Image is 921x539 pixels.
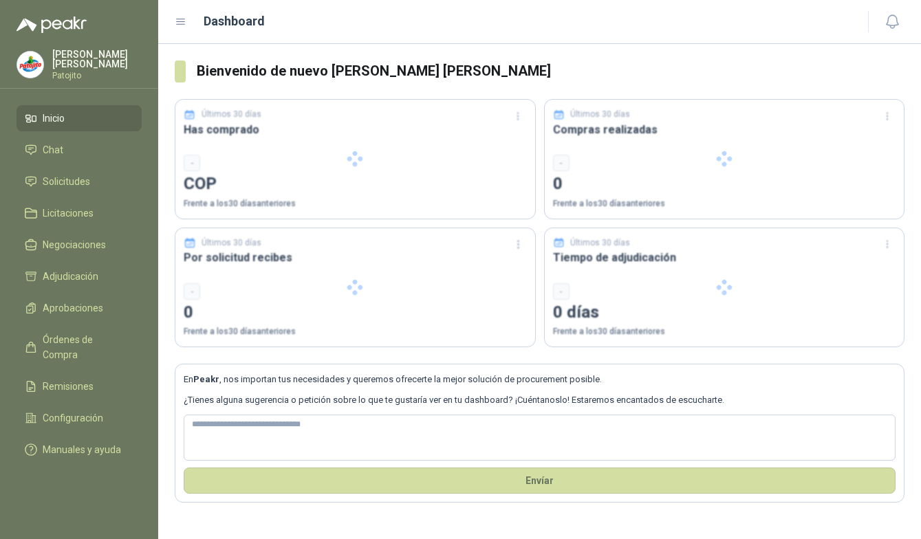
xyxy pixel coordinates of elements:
p: Patojito [52,71,142,80]
span: Solicitudes [43,174,90,189]
img: Company Logo [17,52,43,78]
a: Inicio [17,105,142,131]
a: Solicitudes [17,168,142,195]
p: [PERSON_NAME] [PERSON_NAME] [52,49,142,69]
p: En , nos importan tus necesidades y queremos ofrecerte la mejor solución de procurement posible. [184,373,896,386]
b: Peakr [193,374,219,384]
a: Manuales y ayuda [17,437,142,463]
span: Licitaciones [43,206,94,221]
span: Configuración [43,410,103,426]
a: Negociaciones [17,232,142,258]
span: Inicio [43,111,65,126]
a: Adjudicación [17,263,142,289]
a: Configuración [17,405,142,431]
a: Chat [17,137,142,163]
span: Adjudicación [43,269,98,284]
span: Aprobaciones [43,300,103,316]
img: Logo peakr [17,16,87,33]
span: Negociaciones [43,237,106,252]
span: Manuales y ayuda [43,442,121,457]
a: Órdenes de Compra [17,327,142,368]
p: ¿Tienes alguna sugerencia o petición sobre lo que te gustaría ver en tu dashboard? ¡Cuéntanoslo! ... [184,393,896,407]
button: Envíar [184,467,896,494]
a: Aprobaciones [17,295,142,321]
span: Chat [43,142,63,157]
a: Licitaciones [17,200,142,226]
h1: Dashboard [204,12,265,31]
span: Remisiones [43,379,94,394]
h3: Bienvenido de nuevo [PERSON_NAME] [PERSON_NAME] [197,60,904,82]
span: Órdenes de Compra [43,332,129,362]
a: Remisiones [17,373,142,399]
